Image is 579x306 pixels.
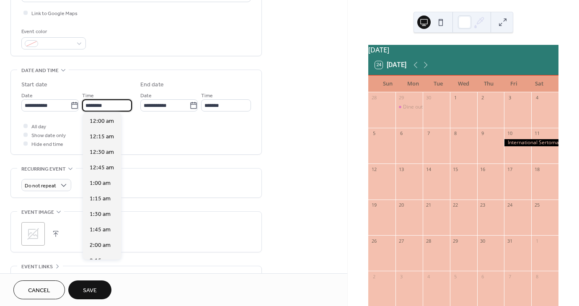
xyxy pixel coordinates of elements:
[398,95,404,101] div: 29
[527,75,552,92] div: Sat
[140,80,164,89] div: End date
[534,238,540,244] div: 1
[507,202,513,208] div: 24
[371,95,377,101] div: 28
[90,163,114,172] span: 12:45 am
[480,273,486,280] div: 6
[534,95,540,101] div: 4
[201,91,213,100] span: Time
[398,166,404,172] div: 13
[400,75,425,92] div: Mon
[534,130,540,137] div: 11
[507,238,513,244] div: 31
[504,139,558,146] div: International Sertoma Convention
[31,140,63,149] span: Hide end time
[90,148,114,156] span: 12:30 am
[31,9,78,18] span: Link to Google Maps
[21,208,54,217] span: Event image
[372,59,409,71] button: 24[DATE]
[371,238,377,244] div: 26
[21,165,66,174] span: Recurring event
[534,202,540,208] div: 25
[451,75,476,92] div: Wed
[398,202,404,208] div: 20
[368,45,558,55] div: [DATE]
[398,273,404,280] div: 3
[480,95,486,101] div: 2
[507,166,513,172] div: 17
[425,130,432,137] div: 7
[90,210,111,218] span: 1:30 am
[90,256,111,265] span: 2:15 am
[480,238,486,244] div: 30
[425,95,432,101] div: 30
[480,166,486,172] div: 16
[371,273,377,280] div: 2
[21,262,53,271] span: Event links
[21,27,84,36] div: Event color
[534,273,540,280] div: 8
[452,166,459,172] div: 15
[476,75,501,92] div: Thu
[507,130,513,137] div: 10
[31,131,66,140] span: Show date only
[31,122,46,131] span: All day
[426,75,451,92] div: Tue
[21,222,45,246] div: ;
[13,280,65,299] button: Cancel
[452,238,459,244] div: 29
[403,104,475,111] div: Dine out with Hearts~n~Hands
[21,80,47,89] div: Start date
[90,225,111,234] span: 1:45 am
[83,286,97,295] span: Save
[28,286,50,295] span: Cancel
[480,130,486,137] div: 9
[371,166,377,172] div: 12
[68,280,111,299] button: Save
[425,202,432,208] div: 21
[452,130,459,137] div: 8
[501,75,526,92] div: Fri
[395,104,423,111] div: Dine out with Hearts~n~Hands
[90,194,111,203] span: 1:15 am
[90,179,111,187] span: 1:00 am
[480,202,486,208] div: 23
[90,132,114,141] span: 12:15 am
[371,202,377,208] div: 19
[534,166,540,172] div: 18
[25,181,56,191] span: Do not repeat
[398,130,404,137] div: 6
[398,238,404,244] div: 27
[507,273,513,280] div: 7
[452,273,459,280] div: 5
[82,91,94,100] span: Time
[371,130,377,137] div: 5
[452,95,459,101] div: 1
[425,273,432,280] div: 4
[375,75,400,92] div: Sun
[21,66,59,75] span: Date and time
[425,166,432,172] div: 14
[140,91,152,100] span: Date
[11,266,261,284] div: •••
[21,91,33,100] span: Date
[90,241,111,249] span: 2:00 am
[507,95,513,101] div: 3
[90,117,114,125] span: 12:00 am
[425,238,432,244] div: 28
[452,202,459,208] div: 22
